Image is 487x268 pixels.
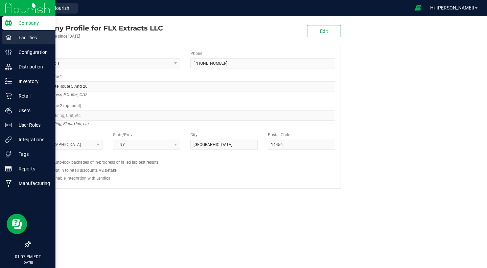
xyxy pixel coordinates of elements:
[5,107,12,114] inline-svg: Users
[190,132,198,138] label: City
[268,132,290,138] label: Postal Code
[36,90,86,99] i: Street address, P.O. Box, C/O
[307,25,341,37] button: Edit
[12,77,52,85] p: Inventory
[430,5,474,11] span: Hi, [PERSON_NAME]!
[5,92,12,99] inline-svg: Retail
[12,106,52,115] p: Users
[5,180,12,187] inline-svg: Manufacturing
[53,167,116,173] label: Opt in to retail discounts V2 beta
[30,23,163,33] div: FLX Extracts LLC
[5,78,12,85] inline-svg: Inventory
[36,155,335,159] h2: Configs
[12,136,52,144] p: Integrations
[5,151,12,158] inline-svg: Tags
[12,165,52,173] p: Reports
[12,19,52,27] p: Company
[320,28,328,34] span: Edit
[30,33,163,39] div: Account active since [DATE]
[12,150,52,158] p: Tags
[36,103,81,109] label: Address Line 2 (optional)
[12,121,52,129] p: User Roles
[190,140,258,150] input: City
[3,254,52,260] p: 01:07 PM EDT
[190,58,335,68] input: (123) 456-7890
[5,63,12,70] inline-svg: Distribution
[12,179,52,187] p: Manufacturing
[5,165,12,172] inline-svg: Reports
[36,120,89,128] i: Suite, Building, Floor, Unit, etc.
[12,34,52,42] p: Facilities
[5,34,12,41] inline-svg: Facilities
[36,110,335,121] input: Suite, Building, Unit, etc.
[113,132,133,138] label: State/Prov
[53,159,159,165] label: Auto-lock packages of in-progress or failed lab test results
[12,92,52,100] p: Retail
[12,48,52,56] p: Configuration
[12,63,52,71] p: Distribution
[5,20,12,26] inline-svg: Company
[36,81,335,91] input: Address
[53,175,111,181] label: Enable integration with Lendica
[3,260,52,265] p: [DATE]
[5,49,12,56] inline-svg: Configuration
[190,50,202,57] label: Phone
[7,214,27,234] iframe: Resource center
[5,136,12,143] inline-svg: Integrations
[5,122,12,128] inline-svg: User Roles
[268,140,335,150] input: Postal Code
[411,1,426,15] span: Open Ecommerce Menu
